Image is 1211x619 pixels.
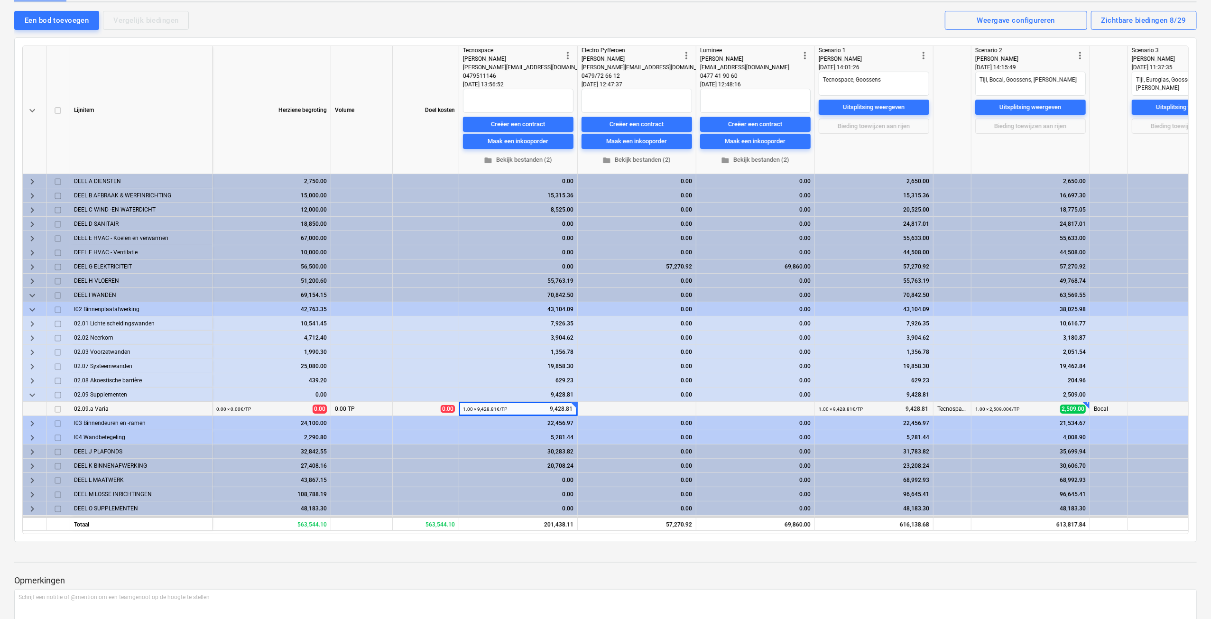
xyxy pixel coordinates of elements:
[213,46,331,174] div: Herziene begroting
[843,102,905,113] div: Uitsplitsing weergeven
[463,388,573,402] div: 9,428.81
[216,245,327,259] div: 10,000.00
[725,136,786,147] div: Maak een inkooporder
[463,373,573,388] div: 629.23
[27,219,38,230] span: keyboard_arrow_right
[975,259,1086,274] div: 57,270.92
[977,14,1055,27] div: Weergave configureren
[1074,50,1086,61] span: more_vert
[216,231,327,245] div: 67,000.00
[819,72,929,96] textarea: Tecnospace, Goossens
[393,517,459,531] div: 563,544.10
[463,174,573,188] div: 0.00
[582,487,692,501] div: 0.00
[700,72,799,80] div: 0477 41 90 60
[27,204,38,216] span: keyboard_arrow_right
[582,359,692,373] div: 0.00
[721,156,730,164] span: folder
[216,331,327,345] div: 4,712.40
[313,405,327,414] span: 0.00
[216,345,327,359] div: 1,990.30
[463,407,507,412] small: 1.00 × 9,428.81€ / TP
[213,517,331,531] div: 563,544.10
[975,345,1086,359] div: 2,051.54
[27,418,38,429] span: keyboard_arrow_right
[74,245,208,259] div: DEEL F HVAC - Ventilatie
[27,461,38,472] span: keyboard_arrow_right
[975,174,1086,188] div: 2,650.00
[700,501,811,516] div: 0.00
[27,489,38,500] span: keyboard_arrow_right
[27,233,38,244] span: keyboard_arrow_right
[74,388,208,401] div: 02.09 Supplementen
[819,245,929,259] div: 44,508.00
[819,345,929,359] div: 1,356.78
[74,373,208,387] div: 02.08 Akoestische barrière
[819,302,929,316] div: 43,104.09
[27,276,38,287] span: keyboard_arrow_right
[74,459,208,472] div: DEEL K BINNENAFWERKING
[463,46,562,55] div: Tecnospace
[819,46,918,55] div: Scenario 1
[700,359,811,373] div: 0.00
[463,473,573,487] div: 0.00
[393,46,459,174] div: Doel kosten
[700,459,811,473] div: 0.00
[975,388,1086,402] div: 2,509.00
[216,459,327,473] div: 27,408.16
[975,444,1086,459] div: 35,699.94
[700,416,811,430] div: 0.00
[918,50,929,61] span: more_vert
[582,134,692,149] button: Maak een inkooporder
[975,373,1086,388] div: 204.96
[582,274,692,288] div: 0.00
[696,517,815,531] div: 69,860.00
[74,217,208,231] div: DEEL D SANITAIR
[27,247,38,259] span: keyboard_arrow_right
[463,487,573,501] div: 0.00
[463,80,573,89] div: [DATE] 13:56:52
[1090,402,1128,416] div: Bocal
[975,459,1086,473] div: 30,606.70
[700,444,811,459] div: 0.00
[1101,14,1186,27] div: Zichtbare biedingen 8/29
[216,473,327,487] div: 43,867.15
[905,405,929,413] span: 9,428.81
[463,345,573,359] div: 1,356.78
[216,416,327,430] div: 24,100.00
[27,333,38,344] span: keyboard_arrow_right
[582,473,692,487] div: 0.00
[463,459,573,473] div: 20,708.24
[975,501,1086,516] div: 48,183.30
[610,119,664,130] div: Creëer een contract
[582,153,692,167] button: Bekijk bestanden (2)
[582,444,692,459] div: 0.00
[25,14,89,27] div: Een bod toevoegen
[74,402,208,416] div: 02.09.a Varia
[700,274,811,288] div: 0.00
[971,517,1090,531] div: 613,817.84
[70,46,213,174] div: Lijnitem
[975,100,1086,115] button: Uitsplitsing weergeven
[463,331,573,345] div: 3,904.62
[700,388,811,402] div: 0.00
[463,231,573,245] div: 0.00
[216,359,327,373] div: 25,080.00
[700,430,811,444] div: 0.00
[975,430,1086,444] div: 4,008.90
[74,345,208,359] div: 02.03 Voorzetwanden
[582,373,692,388] div: 0.00
[1086,395,1095,405] div: +
[681,50,692,61] span: more_vert
[700,174,811,188] div: 0.00
[975,274,1086,288] div: 49,768.74
[216,274,327,288] div: 51,200.60
[216,444,327,459] div: 32,842.55
[975,245,1086,259] div: 44,508.00
[700,55,799,63] div: [PERSON_NAME]
[27,347,38,358] span: keyboard_arrow_right
[463,134,573,149] button: Maak een inkooporder
[463,203,573,217] div: 8,525.00
[819,473,929,487] div: 68,992.93
[463,288,573,302] div: 70,842.50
